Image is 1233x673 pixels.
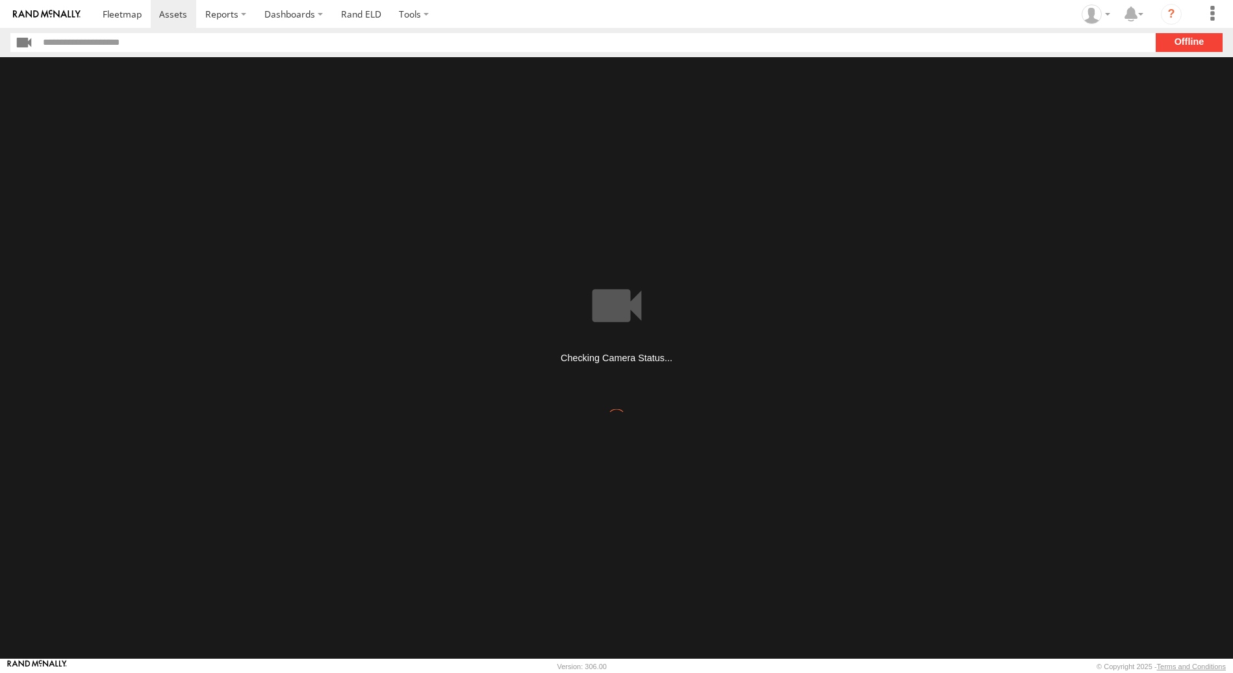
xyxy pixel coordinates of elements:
div: © Copyright 2025 - [1097,663,1226,670]
img: rand-logo.svg [13,10,81,19]
div: Version: 306.00 [557,663,607,670]
i: ? [1161,4,1182,25]
div: Gene Roberts [1077,5,1115,24]
a: Terms and Conditions [1157,663,1226,670]
a: Visit our Website [7,660,67,673]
